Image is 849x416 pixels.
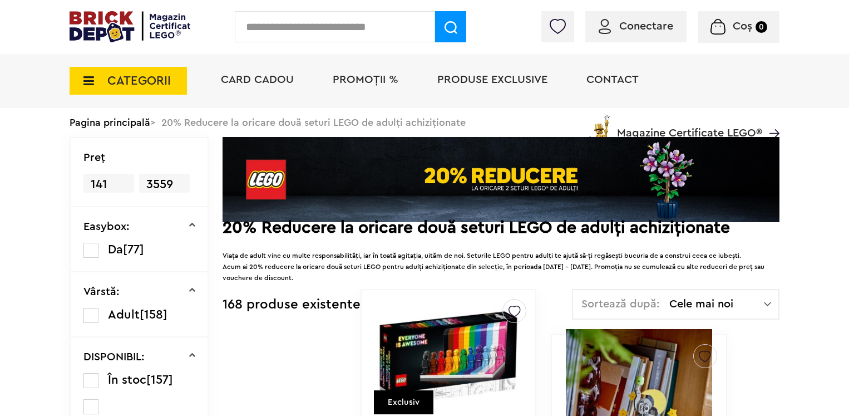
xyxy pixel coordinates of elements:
p: DISPONIBIL: [83,351,145,363]
div: Viața de adult vine cu multe responsabilități, iar în toată agitația, uităm de noi. Seturile LEGO... [223,239,779,283]
div: 168 produse existente [223,289,361,321]
span: Sortează după: [581,298,660,310]
span: CATEGORII [107,75,171,87]
span: Adult [108,309,140,321]
span: Magazine Certificate LEGO® [617,113,762,139]
a: Card Cadou [221,74,294,85]
span: Conectare [619,21,673,32]
p: Preţ [83,152,105,163]
span: Cele mai noi [669,298,764,310]
p: Easybox: [83,221,130,232]
a: PROMOȚII % [333,74,398,85]
span: În stoc [108,374,146,386]
div: Exclusiv [374,390,433,414]
span: [157] [146,374,173,386]
span: 141 Lei [83,174,134,211]
a: Conectare [599,21,673,32]
span: Da [108,243,123,256]
span: [158] [140,309,167,321]
img: Cu Totii Suntem Minunati [376,301,521,413]
small: 0 [756,21,767,33]
p: Vârstă: [83,286,120,297]
span: [77] [123,243,144,256]
h2: 20% Reducere la oricare două seturi LEGO de adulți achiziționate [223,222,779,233]
a: Produse exclusive [437,74,547,85]
span: 3559 Lei [139,174,190,211]
img: Landing page banner [223,137,779,222]
span: Coș [733,21,752,32]
a: Contact [586,74,639,85]
a: Magazine Certificate LEGO® [762,113,779,124]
